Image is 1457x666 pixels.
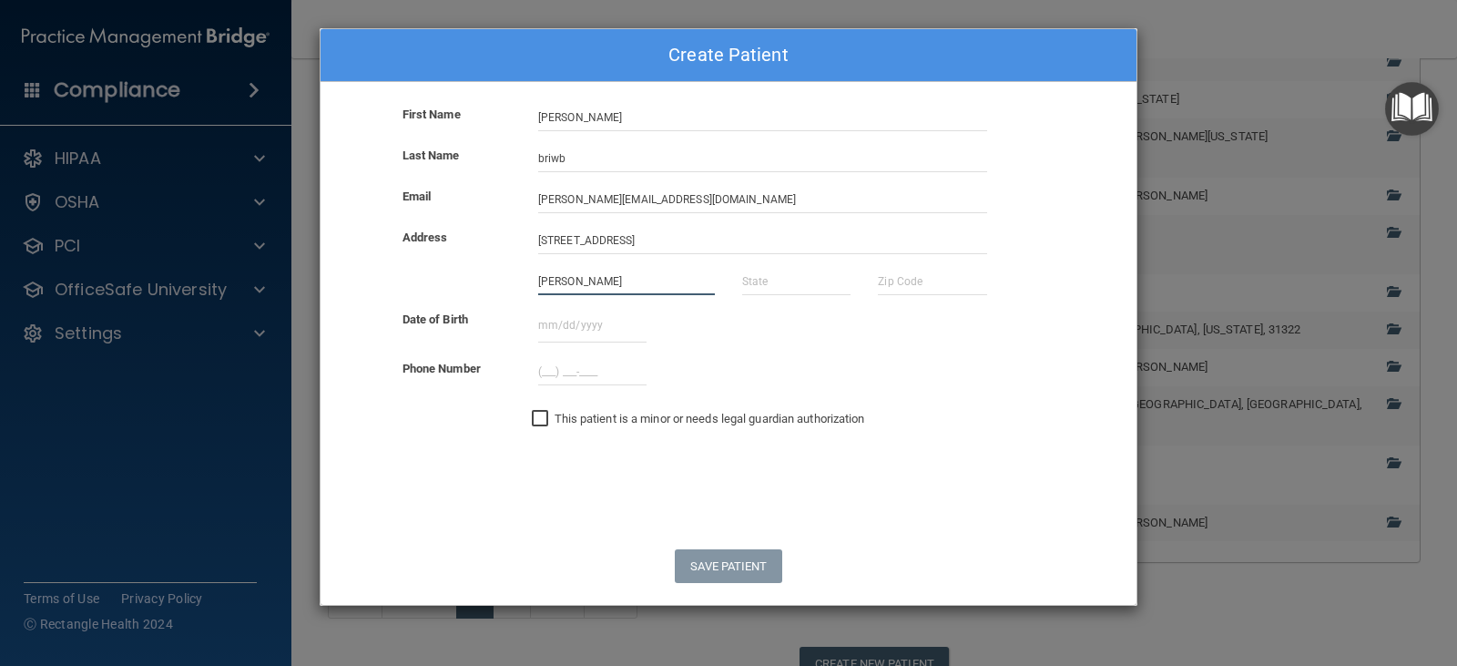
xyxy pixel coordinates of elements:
[742,268,851,295] input: State
[538,309,647,343] input: mm/dd/yyyy
[538,358,647,385] input: (___) ___-____
[1385,82,1439,136] button: Open Resource Center
[402,313,468,326] b: Date of Birth
[402,362,481,375] b: Phone Number
[538,227,987,254] input: Street Name
[402,231,448,244] b: Address
[402,190,432,203] b: Email
[1142,545,1435,618] iframe: Drift Widget Chat Controller
[675,549,781,583] button: Save Patient
[532,412,553,426] input: This patient is a minor or needs legal guardian authorization
[402,149,460,162] b: Last Name
[402,108,461,121] b: First Name
[878,268,986,295] input: Zip Code
[532,408,865,430] label: This patient is a minor or needs legal guardian authorization
[321,29,1136,82] div: Create Patient
[538,268,715,295] input: City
